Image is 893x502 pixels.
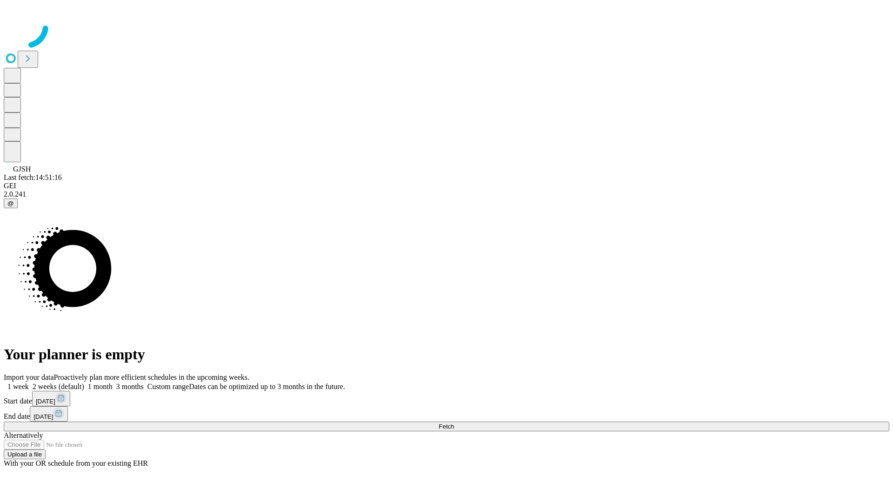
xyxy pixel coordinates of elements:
[7,383,29,390] span: 1 week
[189,383,345,390] span: Dates can be optimized up to 3 months in the future.
[4,190,889,198] div: 2.0.241
[4,373,54,381] span: Import your data
[88,383,113,390] span: 1 month
[4,459,148,467] span: With your OR schedule from your existing EHR
[4,422,889,431] button: Fetch
[4,173,62,181] span: Last fetch: 14:51:16
[33,413,53,420] span: [DATE]
[36,398,55,405] span: [DATE]
[30,406,68,422] button: [DATE]
[54,373,249,381] span: Proactively plan more efficient schedules in the upcoming weeks.
[7,200,14,207] span: @
[4,182,889,190] div: GEI
[116,383,144,390] span: 3 months
[4,391,889,406] div: Start date
[439,423,454,430] span: Fetch
[13,165,31,173] span: GJSH
[4,198,18,208] button: @
[33,383,84,390] span: 2 weeks (default)
[4,346,889,363] h1: Your planner is empty
[4,406,889,422] div: End date
[147,383,189,390] span: Custom range
[32,391,70,406] button: [DATE]
[4,431,43,439] span: Alternatively
[4,449,46,459] button: Upload a file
